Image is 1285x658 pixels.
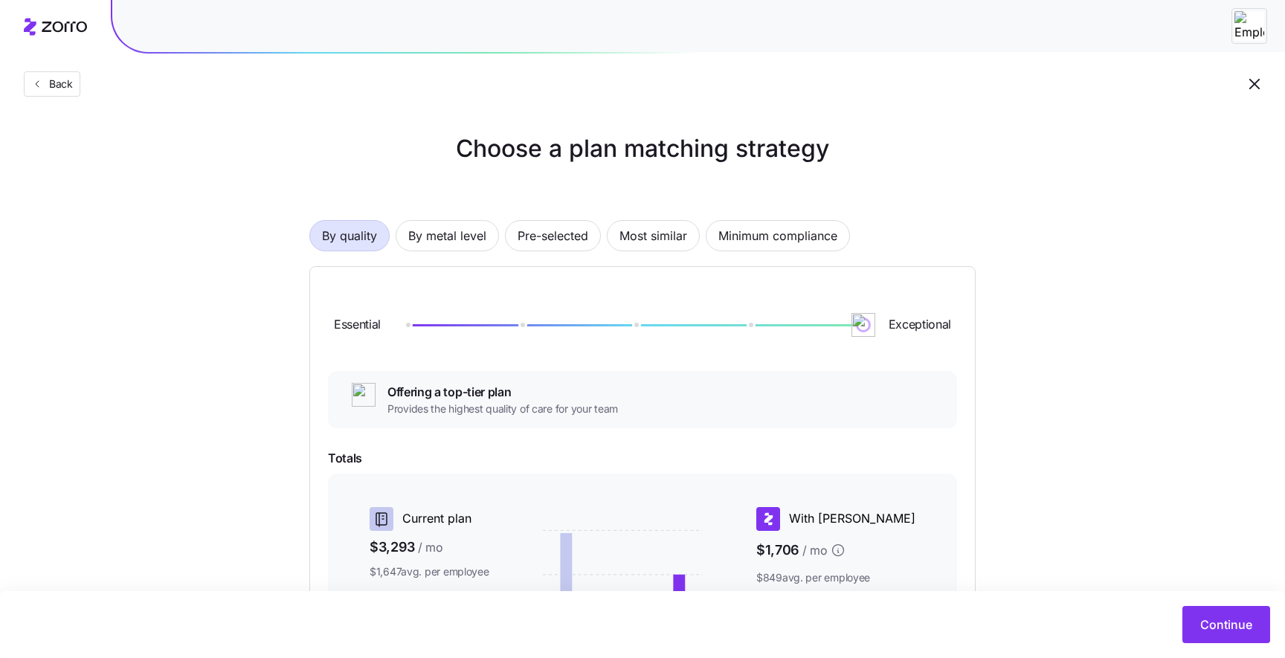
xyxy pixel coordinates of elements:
[505,220,601,251] button: Pre-selected
[309,220,390,251] button: By quality
[43,77,73,91] span: Back
[418,538,443,557] span: / mo
[802,541,828,560] span: / mo
[756,537,915,564] span: $1,706
[518,221,588,251] span: Pre-selected
[851,313,875,337] img: ai-icon.png
[619,221,687,251] span: Most similar
[408,221,486,251] span: By metal level
[352,383,376,407] img: ai-icon.png
[706,220,850,251] button: Minimum compliance
[370,507,489,531] div: Current plan
[718,221,837,251] span: Minimum compliance
[370,564,489,579] span: $1,647 avg. per employee
[756,570,915,585] span: $849 avg. per employee
[322,221,377,251] span: By quality
[309,131,976,167] h1: Choose a plan matching strategy
[387,401,618,416] span: Provides the highest quality of care for your team
[607,220,700,251] button: Most similar
[1234,11,1264,41] img: Employer logo
[334,315,381,334] span: Essential
[328,449,957,468] span: Totals
[756,507,915,531] div: With [PERSON_NAME]
[387,383,618,401] span: Offering a top-tier plan
[889,315,951,334] span: Exceptional
[396,220,499,251] button: By metal level
[370,537,489,558] span: $3,293
[24,71,80,97] button: Back
[1182,606,1270,643] button: Continue
[1200,616,1252,633] span: Continue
